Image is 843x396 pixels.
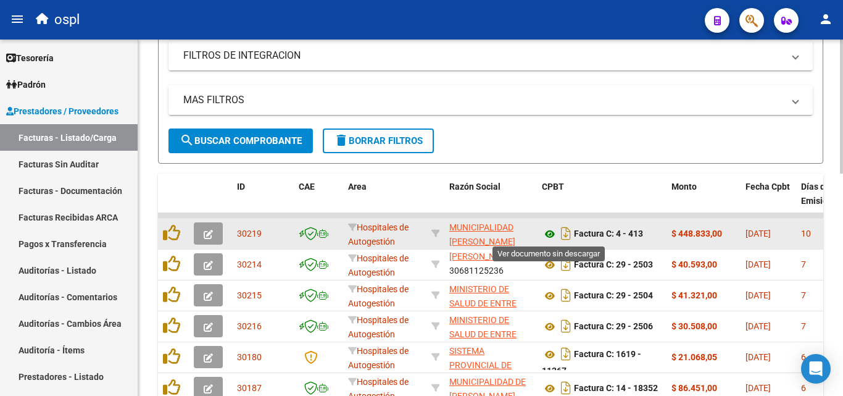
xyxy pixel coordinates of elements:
strong: Factura C: 29 - 2503 [574,260,653,270]
strong: Factura C: 14 - 18352 [574,384,658,394]
span: MINISTERIO DE SALUD DE ENTRE [PERSON_NAME] [449,315,517,353]
span: Padrón [6,78,46,91]
span: Prestadores / Proveedores [6,104,118,118]
div: 30681125236 [449,282,532,308]
span: 7 [801,259,806,269]
mat-icon: person [818,12,833,27]
span: [DATE] [745,290,771,300]
datatable-header-cell: CPBT [537,174,667,228]
span: MUNICIPALIDAD [PERSON_NAME] [449,222,515,246]
button: Buscar Comprobante [168,128,313,153]
mat-icon: delete [334,133,349,148]
span: 6 [801,383,806,393]
strong: $ 86.451,00 [671,383,717,393]
div: Open Intercom Messenger [801,354,831,384]
span: [DATE] [745,383,771,393]
datatable-header-cell: Area [343,174,426,228]
strong: $ 41.321,00 [671,290,717,300]
span: CPBT [542,182,564,192]
mat-icon: search [180,133,194,148]
span: Hospitales de Autogestión [348,222,409,246]
div: 30681125236 [449,313,532,339]
span: 7 [801,321,806,331]
span: 30187 [237,383,262,393]
datatable-header-cell: CAE [294,174,343,228]
span: 30219 [237,229,262,238]
span: 6 [801,352,806,362]
strong: Factura C: 29 - 2506 [574,322,653,332]
span: 30215 [237,290,262,300]
span: SISTEMA PROVINCIAL DE SALUD [449,346,512,384]
strong: Factura C: 29 - 2504 [574,291,653,301]
span: [DATE] [745,352,771,362]
span: 30216 [237,321,262,331]
mat-expansion-panel-header: FILTROS DE INTEGRACION [168,41,813,70]
span: Buscar Comprobante [180,135,302,146]
span: [DATE] [745,229,771,238]
span: CAE [299,182,315,192]
datatable-header-cell: Fecha Cpbt [741,174,796,228]
strong: Factura C: 4 - 413 [574,229,643,239]
span: 30214 [237,259,262,269]
div: 30681125236 [449,251,532,277]
button: Borrar Filtros [323,128,434,153]
span: Hospitales de Autogestión [348,315,409,339]
span: Monto [671,182,697,192]
i: Descargar documento [558,285,574,305]
mat-panel-title: FILTROS DE INTEGRACION [183,49,783,62]
datatable-header-cell: Razón Social [444,174,537,228]
span: Hospitales de Autogestión [348,284,409,308]
i: Descargar documento [558,344,574,364]
span: Hospitales de Autogestión [348,346,409,370]
span: Hospitales de Autogestión [348,253,409,277]
mat-panel-title: MAS FILTROS [183,93,783,107]
datatable-header-cell: Monto [667,174,741,228]
datatable-header-cell: ID [232,174,294,228]
span: Tesorería [6,51,54,65]
strong: $ 21.068,05 [671,352,717,362]
strong: $ 448.833,00 [671,229,722,238]
span: 30180 [237,352,262,362]
i: Descargar documento [558,224,574,243]
mat-icon: menu [10,12,25,27]
i: Descargar documento [558,255,574,274]
div: 30691822849 [449,344,532,370]
i: Descargar documento [558,316,574,336]
span: 7 [801,290,806,300]
div: 30664540769 [449,221,532,246]
strong: $ 30.508,00 [671,321,717,331]
span: [DATE] [745,321,771,331]
span: [DATE] [745,259,771,269]
mat-expansion-panel-header: MAS FILTROS [168,85,813,115]
span: Razón Social [449,182,500,192]
span: 10 [801,229,811,238]
span: ID [237,182,245,192]
span: MINISTERIO DE SALUD DE ENTRE [PERSON_NAME] [449,284,517,322]
strong: $ 40.593,00 [671,259,717,269]
span: Fecha Cpbt [745,182,790,192]
span: ospl [54,6,80,33]
span: Area [348,182,367,192]
strong: Factura C: 1619 - 11267 [542,350,641,376]
span: Borrar Filtros [334,135,423,146]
